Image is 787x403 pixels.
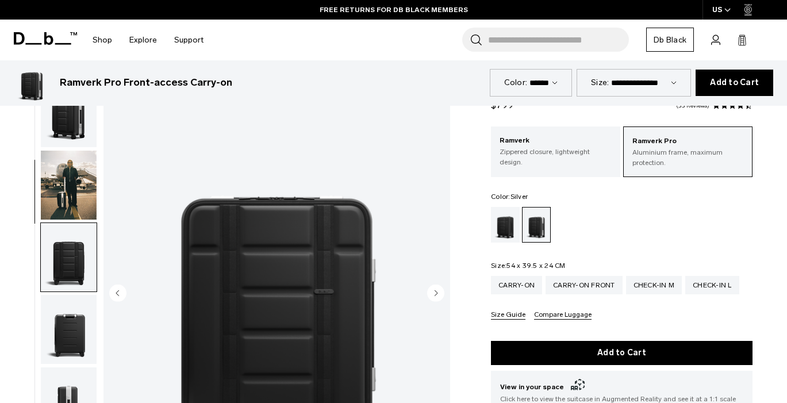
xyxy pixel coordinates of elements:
span: 54 x 39.5 x 24 CM [506,262,565,270]
label: Color: [504,76,528,89]
a: Check-in L [685,276,739,294]
span: Add to Cart [710,78,759,87]
p: Ramverk [500,135,612,147]
a: Black Out [491,207,520,243]
a: 33 reviews [676,103,709,109]
img: Ramverk Pro Front-access Carry-on Silver [41,223,97,292]
button: Ramverk Pro Front-access Carry-on Silver [40,222,97,293]
p: Aluminium frame, maximum protection. [632,147,743,168]
img: Ramverk Pro Front-access Carry-on Silver [41,151,97,220]
h3: Ramverk Pro Front-access Carry-on [60,75,232,90]
a: FREE RETURNS FOR DB BLACK MEMBERS [320,5,468,15]
span: View in your space [500,380,743,394]
button: Ramverk Pro Front-access Carry-on Silver [40,294,97,364]
a: Db Black [646,28,694,52]
button: Add to Cart [696,70,773,96]
p: Zippered closure, lightweight design. [500,147,612,167]
a: Check-in M [626,276,682,294]
button: Ramverk Pro Front-access Carry-on Silver [40,150,97,220]
p: Ramverk Pro [632,136,743,147]
nav: Main Navigation [84,20,212,60]
button: Ramverk Pro Front-access Carry-on Silver [40,78,97,148]
a: Carry-on Front [546,276,623,294]
a: Silver [522,207,551,243]
button: Next slide [427,284,444,304]
a: Shop [93,20,112,60]
img: Ramverk Pro Front-access Carry-on Silver [14,64,51,101]
img: Ramverk Pro Front-access Carry-on Silver [41,78,97,147]
button: Compare Luggage [534,311,592,320]
button: Previous slide [109,284,126,304]
a: Ramverk Zippered closure, lightweight design. [491,126,620,176]
a: Carry-on [491,276,542,294]
legend: Color: [491,193,528,200]
a: Support [174,20,204,60]
a: Explore [129,20,157,60]
label: Size: [591,76,609,89]
legend: Size: [491,262,566,269]
span: Silver [510,193,528,201]
button: Size Guide [491,311,525,320]
img: Ramverk Pro Front-access Carry-on Silver [41,295,97,364]
button: Add to Cart [491,341,753,365]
